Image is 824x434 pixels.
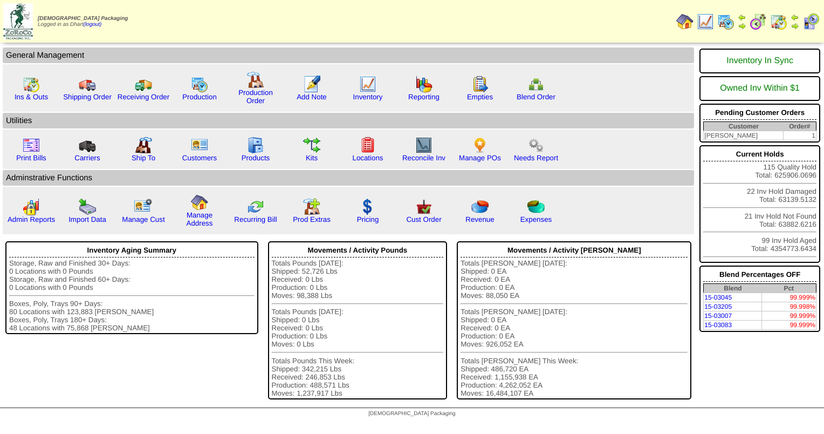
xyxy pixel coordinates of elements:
img: orders.gif [303,76,320,93]
img: truck2.gif [135,76,152,93]
a: Shipping Order [63,93,112,101]
a: Add Note [297,93,327,101]
img: prodextras.gif [303,198,320,215]
div: Current Holds [703,147,816,161]
img: pie_chart.png [471,198,489,215]
a: Kits [306,154,318,162]
a: Prod Extras [293,215,331,223]
td: 99.999% [762,293,816,302]
a: Ins & Outs [15,93,48,101]
img: dollar.gif [359,198,376,215]
img: arrowright.gif [791,22,799,30]
a: 15-03205 [704,303,732,310]
a: Recurring Bill [234,215,277,223]
div: Movements / Activity Pounds [272,243,444,257]
th: Blend [704,284,762,293]
div: Owned Inv Within $1 [703,78,816,99]
img: reconcile.gif [247,198,264,215]
a: Empties [467,93,493,101]
img: home.gif [676,13,693,30]
img: factory2.gif [135,137,152,154]
img: import.gif [79,198,96,215]
div: Totals [PERSON_NAME] [DATE]: Shipped: 0 EA Received: 0 EA Production: 0 EA Moves: 88,050 EA Total... [461,259,688,397]
a: Reporting [408,93,440,101]
a: Production [182,93,217,101]
td: 99.998% [762,302,816,311]
img: calendarinout.gif [770,13,787,30]
img: arrowright.gif [738,22,746,30]
a: Admin Reports [8,215,55,223]
img: arrowleft.gif [738,13,746,22]
img: factory.gif [247,71,264,89]
a: Pricing [357,215,379,223]
a: 15-03007 [704,312,732,320]
a: Customers [182,154,217,162]
a: Inventory [353,93,383,101]
img: line_graph.gif [697,13,714,30]
span: Logged in as Dhart [38,16,128,28]
img: invoice2.gif [23,137,40,154]
img: truck.gif [79,76,96,93]
a: Needs Report [514,154,558,162]
a: Reconcile Inv [402,154,445,162]
img: line_graph2.gif [415,137,432,154]
td: 99.999% [762,321,816,330]
img: calendarprod.gif [191,76,208,93]
a: Revenue [465,215,494,223]
img: calendarcustomer.gif [802,13,820,30]
th: Pct [762,284,816,293]
img: line_graph.gif [359,76,376,93]
td: 1 [784,131,816,140]
img: graph.gif [415,76,432,93]
div: Storage, Raw and Finished 30+ Days: 0 Locations with 0 Pounds Storage, Raw and Finished 60+ Days:... [9,259,255,332]
img: workflow.gif [303,137,320,154]
td: Utilities [3,113,694,128]
td: 99.999% [762,311,816,321]
a: Cust Order [406,215,441,223]
a: Expenses [520,215,552,223]
img: cabinet.gif [247,137,264,154]
div: Blend Percentages OFF [703,268,816,282]
a: 15-03045 [704,294,732,301]
img: calendarinout.gif [23,76,40,93]
img: pie_chart2.png [527,198,545,215]
img: po.png [471,137,489,154]
td: General Management [3,48,694,63]
img: network.png [527,76,545,93]
img: workflow.png [527,137,545,154]
th: Customer [704,122,784,131]
img: locations.gif [359,137,376,154]
img: workorder.gif [471,76,489,93]
a: Receiving Order [118,93,169,101]
th: Order# [784,122,816,131]
div: Inventory Aging Summary [9,243,255,257]
img: truck3.gif [79,137,96,154]
a: Manage Cust [122,215,164,223]
img: calendarblend.gif [750,13,767,30]
span: [DEMOGRAPHIC_DATA] Packaging [368,411,455,417]
img: cust_order.png [415,198,432,215]
div: Pending Customer Orders [703,106,816,120]
img: calendarprod.gif [717,13,734,30]
a: 15-03083 [704,321,732,329]
img: customers.gif [191,137,208,154]
img: arrowleft.gif [791,13,799,22]
img: managecust.png [134,198,154,215]
a: Print Bills [16,154,46,162]
img: home.gif [191,194,208,211]
a: Locations [352,154,383,162]
td: [PERSON_NAME] [704,131,784,140]
a: Blend Order [517,93,555,101]
a: Import Data [68,215,106,223]
a: Products [242,154,270,162]
a: (logout) [84,22,102,28]
div: Inventory In Sync [703,51,816,71]
a: Ship To [132,154,155,162]
a: Carriers [74,154,100,162]
a: Production Order [238,89,273,105]
div: Movements / Activity [PERSON_NAME] [461,243,688,257]
img: zoroco-logo-small.webp [3,3,33,39]
a: Manage POs [459,154,501,162]
td: Adminstrative Functions [3,170,694,186]
span: [DEMOGRAPHIC_DATA] Packaging [38,16,128,22]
